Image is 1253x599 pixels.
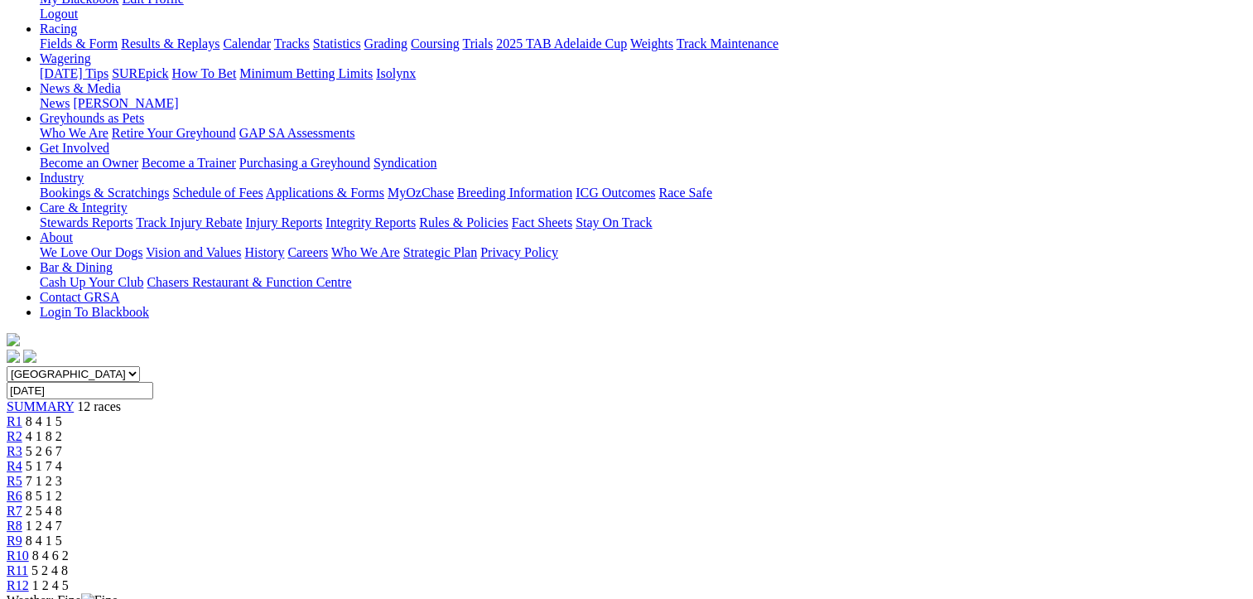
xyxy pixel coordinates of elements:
a: Schedule of Fees [172,186,263,200]
input: Select date [7,382,153,399]
a: R6 [7,489,22,503]
span: 5 2 4 8 [31,563,68,577]
a: Who We Are [331,245,400,259]
a: SUMMARY [7,399,74,413]
a: SUREpick [112,66,168,80]
a: Become an Owner [40,156,138,170]
a: Weights [630,36,673,51]
a: Coursing [411,36,460,51]
a: News & Media [40,81,121,95]
span: 4 1 8 2 [26,429,62,443]
a: Applications & Forms [266,186,384,200]
a: R5 [7,474,22,488]
a: Cash Up Your Club [40,275,143,289]
a: Contact GRSA [40,290,119,304]
a: News [40,96,70,110]
a: R8 [7,519,22,533]
a: Injury Reports [245,215,322,229]
a: R3 [7,444,22,458]
a: Retire Your Greyhound [112,126,236,140]
a: History [244,245,284,259]
a: Login To Blackbook [40,305,149,319]
a: Chasers Restaurant & Function Centre [147,275,351,289]
span: 2 5 4 8 [26,504,62,518]
span: 8 5 1 2 [26,489,62,503]
a: R2 [7,429,22,443]
div: Racing [40,36,1246,51]
span: 8 4 1 5 [26,414,62,428]
span: 5 1 7 4 [26,459,62,473]
a: Minimum Betting Limits [239,66,373,80]
a: Integrity Reports [325,215,416,229]
a: Vision and Values [146,245,241,259]
a: Syndication [373,156,436,170]
a: MyOzChase [388,186,454,200]
a: We Love Our Dogs [40,245,142,259]
div: Industry [40,186,1246,200]
a: Privacy Policy [480,245,558,259]
a: Fields & Form [40,36,118,51]
a: ICG Outcomes [576,186,655,200]
a: Results & Replays [121,36,219,51]
a: R10 [7,548,29,563]
span: 12 races [77,399,121,413]
a: [PERSON_NAME] [73,96,178,110]
a: Industry [40,171,84,185]
a: Stay On Track [576,215,652,229]
a: Grading [364,36,407,51]
a: Track Maintenance [677,36,778,51]
a: Bar & Dining [40,260,113,274]
span: 1 2 4 7 [26,519,62,533]
a: Race Safe [658,186,711,200]
a: [DATE] Tips [40,66,108,80]
a: Racing [40,22,77,36]
div: About [40,245,1246,260]
img: facebook.svg [7,350,20,363]
span: R1 [7,414,22,428]
a: Tracks [274,36,310,51]
a: Who We Are [40,126,108,140]
div: News & Media [40,96,1246,111]
a: R4 [7,459,22,473]
a: R7 [7,504,22,518]
a: 2025 TAB Adelaide Cup [496,36,627,51]
a: Care & Integrity [40,200,128,215]
a: Isolynx [376,66,416,80]
span: 5 2 6 7 [26,444,62,458]
a: Breeding Information [457,186,572,200]
a: Get Involved [40,141,109,155]
a: Track Injury Rebate [136,215,242,229]
a: Fact Sheets [512,215,572,229]
a: Rules & Policies [419,215,508,229]
a: Wagering [40,51,91,65]
span: 7 1 2 3 [26,474,62,488]
div: Greyhounds as Pets [40,126,1246,141]
span: 1 2 4 5 [32,578,69,592]
a: R9 [7,534,22,548]
a: R12 [7,578,29,592]
img: twitter.svg [23,350,36,363]
a: Become a Trainer [142,156,236,170]
a: GAP SA Assessments [239,126,355,140]
div: Bar & Dining [40,275,1246,290]
a: R11 [7,563,28,577]
a: Greyhounds as Pets [40,111,144,125]
span: 8 4 1 5 [26,534,62,548]
a: Calendar [223,36,271,51]
span: 8 4 6 2 [32,548,69,563]
a: Purchasing a Greyhound [239,156,370,170]
a: Bookings & Scratchings [40,186,169,200]
a: Statistics [313,36,361,51]
a: Stewards Reports [40,215,133,229]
